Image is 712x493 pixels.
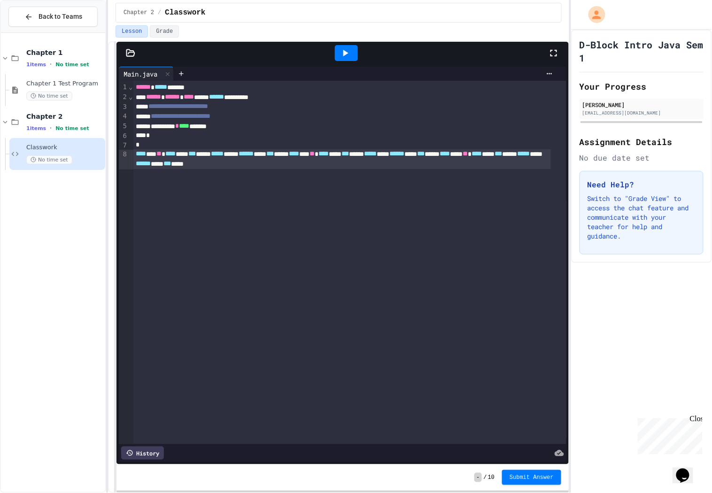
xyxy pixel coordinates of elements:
span: No time set [55,125,89,131]
iframe: chat widget [673,455,703,484]
div: Main.java [119,69,162,79]
span: / [484,474,487,481]
span: Chapter 1 [26,48,103,57]
h3: Need Help? [588,179,696,190]
div: [EMAIL_ADDRESS][DOMAIN_NAME] [582,109,701,116]
button: Back to Teams [8,7,98,27]
span: Chapter 2 [124,9,154,16]
div: 4 [119,112,128,122]
div: 6 [119,131,128,141]
span: Classwork [26,144,103,152]
span: Fold line [128,93,133,100]
h1: D-Block Intro Java Sem 1 [580,38,704,64]
iframe: chat widget [634,415,703,454]
div: 5 [119,122,128,131]
span: 10 [488,474,495,481]
button: Submit Answer [502,470,561,485]
div: 3 [119,102,128,112]
span: Chapter 1 Test Program [26,80,103,88]
span: 1 items [26,62,46,68]
div: History [121,447,164,460]
div: [PERSON_NAME] [582,100,701,109]
span: Fold line [128,83,133,91]
span: Classwork [165,7,205,18]
div: 2 [119,92,128,102]
span: / [158,9,161,16]
span: Chapter 2 [26,112,103,121]
span: Submit Answer [510,474,554,481]
span: No time set [55,62,89,68]
button: Grade [150,25,179,38]
div: Chat with us now!Close [4,4,65,60]
span: No time set [26,92,72,100]
span: • [50,61,52,68]
div: 7 [119,141,128,150]
div: 8 [119,150,128,169]
div: 1 [119,83,128,92]
span: Back to Teams [39,12,82,22]
div: No due date set [580,152,704,163]
span: • [50,124,52,132]
p: Switch to "Grade View" to access the chat feature and communicate with your teacher for help and ... [588,194,696,241]
h2: Your Progress [580,80,704,93]
span: No time set [26,155,72,164]
span: 1 items [26,125,46,131]
button: Lesson [116,25,148,38]
span: - [474,473,481,482]
h2: Assignment Details [580,135,704,148]
div: Main.java [119,67,174,81]
div: My Account [579,4,608,25]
